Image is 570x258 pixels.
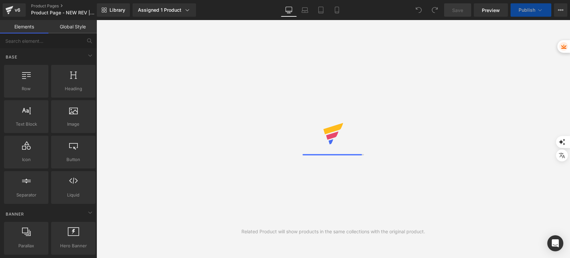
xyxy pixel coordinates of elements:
span: Button [53,156,93,163]
button: Publish [511,3,551,17]
button: Redo [428,3,441,17]
a: Preview [474,3,508,17]
a: Laptop [297,3,313,17]
span: Separator [6,191,46,199]
a: Product Pages [31,3,108,9]
span: Save [452,7,463,14]
span: Product Page - NEW REV | [DATE] [31,10,95,15]
div: v6 [13,6,22,14]
span: Base [5,54,18,60]
a: v6 [3,3,26,17]
span: Row [6,85,46,92]
div: Open Intercom Messenger [547,235,563,251]
span: Hero Banner [53,242,93,249]
a: Tablet [313,3,329,17]
a: Global Style [48,20,97,33]
span: Publish [519,7,535,13]
a: New Library [97,3,130,17]
span: Icon [6,156,46,163]
a: Mobile [329,3,345,17]
span: Library [110,7,125,13]
span: Heading [53,85,93,92]
button: More [554,3,567,17]
span: Text Block [6,121,46,128]
span: Preview [482,7,500,14]
span: Liquid [53,191,93,199]
div: Assigned 1 Product [138,7,191,13]
span: Parallax [6,242,46,249]
span: Image [53,121,93,128]
div: Related Product will show products in the same collections with the original product. [241,228,425,235]
button: Undo [412,3,425,17]
span: Banner [5,211,25,217]
a: Desktop [281,3,297,17]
